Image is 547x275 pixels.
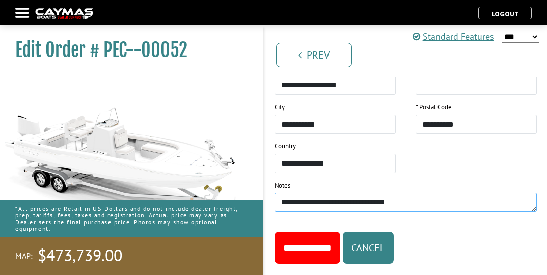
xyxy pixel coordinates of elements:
[413,30,494,43] a: Standard Features
[15,39,238,62] h1: Edit Order # PEC--00052
[35,8,93,19] img: caymas-dealer-connect-2ed40d3bc7270c1d8d7ffb4b79bf05adc795679939227970def78ec6f6c03838.gif
[275,181,290,191] label: Notes
[486,9,524,18] a: Logout
[416,102,452,113] label: * Postal Code
[15,200,248,237] p: *All prices are Retail in US Dollars and do not include dealer freight, prep, tariffs, fees, taxe...
[343,232,394,264] button: Cancel
[276,43,352,67] a: Prev
[275,141,296,151] label: Country
[273,41,547,67] ul: Pagination
[15,251,33,261] span: MAP:
[275,102,285,113] label: City
[38,245,122,266] span: $473,739.00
